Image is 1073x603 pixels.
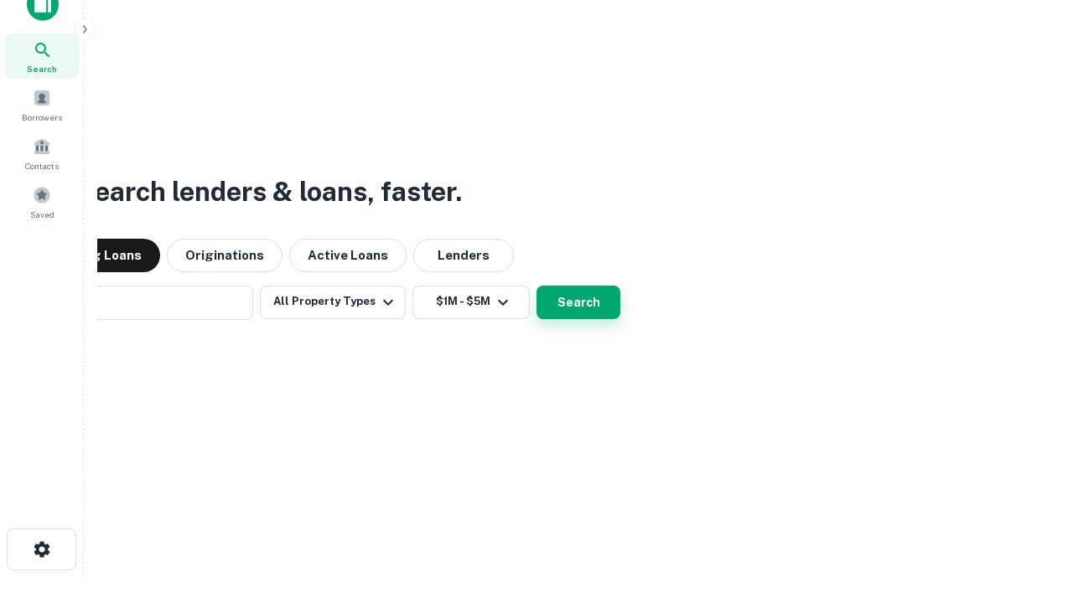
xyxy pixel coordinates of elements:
[27,62,57,75] span: Search
[5,131,79,176] a: Contacts
[413,239,514,272] button: Lenders
[260,286,406,319] button: All Property Types
[76,172,462,212] h3: Search lenders & loans, faster.
[5,33,79,79] a: Search
[5,82,79,127] a: Borrowers
[989,469,1073,549] iframe: Chat Widget
[289,239,407,272] button: Active Loans
[22,111,62,124] span: Borrowers
[167,239,283,272] button: Originations
[30,208,54,221] span: Saved
[536,286,620,319] button: Search
[5,179,79,224] a: Saved
[25,159,59,173] span: Contacts
[412,286,530,319] button: $1M - $5M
